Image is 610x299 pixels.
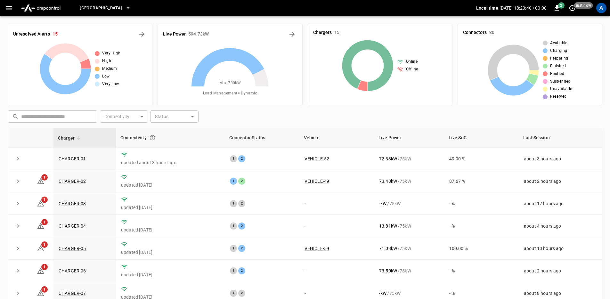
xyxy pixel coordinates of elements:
span: 1 [41,219,48,225]
span: Faulted [550,71,564,77]
a: CHARGER-04 [59,223,86,229]
span: Medium [102,66,117,72]
span: 1 [41,286,48,293]
div: / 75 kW [379,156,439,162]
div: 2 [238,245,245,252]
div: 1 [230,200,237,207]
a: 1 [37,290,45,295]
span: Unavailable [550,86,572,92]
p: 73.48 kW [379,178,397,184]
div: 2 [238,222,245,230]
div: / 75 kW [379,223,439,229]
td: about 17 hours ago [519,192,602,215]
a: CHARGER-06 [59,268,86,273]
span: Suspended [550,78,571,85]
h6: 30 [489,29,494,36]
span: Finished [550,63,566,69]
a: VEHICLE-59 [305,246,329,251]
button: expand row [13,221,23,231]
h6: 15 [53,31,58,38]
div: / 75 kW [379,268,439,274]
a: 1 [37,178,45,183]
p: updated [DATE] [121,227,220,233]
div: 1 [230,155,237,162]
a: CHARGER-03 [59,201,86,206]
a: VEHICLE-52 [305,156,329,161]
div: Connectivity [120,132,220,143]
td: - % [444,260,519,282]
button: Connection between the charger and our software. [147,132,158,143]
span: Reserved [550,93,566,100]
div: / 75 kW [379,178,439,184]
span: 1 [41,197,48,203]
button: All Alerts [137,29,147,39]
button: expand row [13,176,23,186]
button: set refresh interval [567,3,577,13]
p: updated [DATE] [121,249,220,255]
span: just now [574,2,593,9]
span: 2 [558,2,565,9]
span: Load Management = Dynamic [203,90,257,97]
p: 71.03 kW [379,245,397,252]
h6: Chargers [313,29,332,36]
button: [GEOGRAPHIC_DATA] [77,2,133,14]
div: 2 [238,290,245,297]
td: about 2 hours ago [519,260,602,282]
p: 73.50 kW [379,268,397,274]
span: Available [550,40,567,46]
p: 72.33 kW [379,156,397,162]
div: 2 [238,267,245,274]
th: Live SoC [444,128,519,148]
span: Very High [102,50,120,57]
a: CHARGER-02 [59,179,86,184]
p: - kW [379,200,386,207]
a: 1 [37,223,45,228]
div: 2 [238,200,245,207]
td: 49.00 % [444,148,519,170]
p: updated [DATE] [121,182,220,188]
td: 100.00 % [444,237,519,260]
td: - % [444,192,519,215]
td: about 2 hours ago [519,170,602,192]
button: expand row [13,199,23,208]
div: / 75 kW [379,245,439,252]
h6: 15 [334,29,339,36]
span: Offline [406,66,418,73]
div: 2 [238,155,245,162]
div: 1 [230,178,237,185]
th: Live Power [374,128,444,148]
button: expand row [13,244,23,253]
span: Preparing [550,55,568,62]
a: CHARGER-05 [59,246,86,251]
div: 1 [230,245,237,252]
a: VEHICLE-49 [305,179,329,184]
th: Vehicle [299,128,374,148]
span: 1 [41,264,48,270]
td: 87.67 % [444,170,519,192]
span: Very Low [102,81,119,87]
div: profile-icon [596,3,606,13]
span: Low [102,73,110,80]
a: CHARGER-01 [59,156,86,161]
a: 1 [37,246,45,251]
div: 1 [230,222,237,230]
td: - [299,260,374,282]
td: - [299,192,374,215]
span: 1 [41,241,48,248]
a: 1 [37,201,45,206]
button: Energy Overview [287,29,297,39]
a: 1 [37,268,45,273]
td: - % [444,215,519,237]
h6: Live Power [163,31,186,38]
p: updated about 3 hours ago [121,159,220,166]
p: - kW [379,290,386,296]
div: / 75 kW [379,200,439,207]
th: Last Session [519,128,602,148]
th: Connector Status [225,128,299,148]
span: Charging [550,48,567,54]
div: 2 [238,178,245,185]
img: ampcontrol.io logo [18,2,63,14]
p: updated [DATE] [121,271,220,278]
p: 13.81 kW [379,223,397,229]
button: expand row [13,288,23,298]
